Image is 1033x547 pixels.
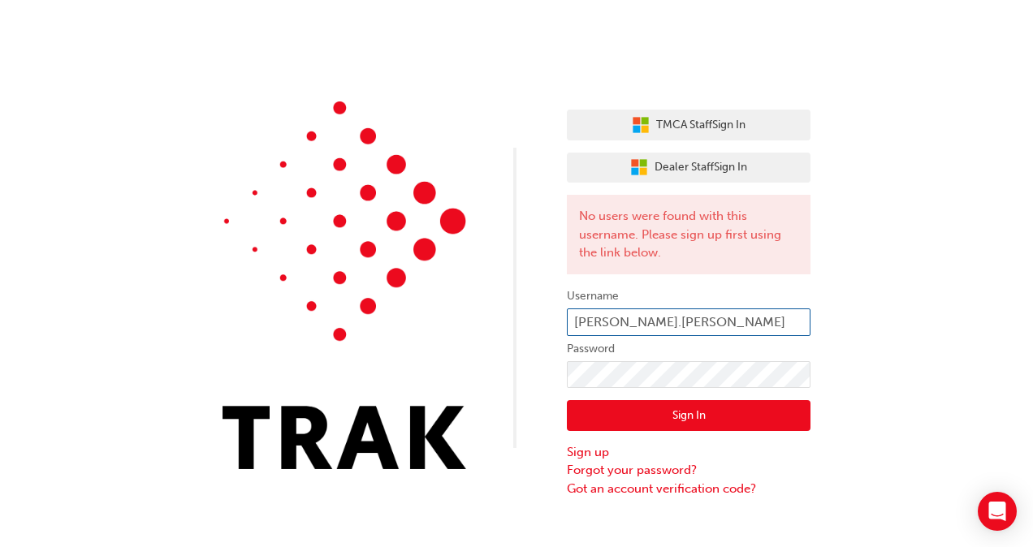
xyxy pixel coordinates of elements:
[567,443,810,462] a: Sign up
[567,480,810,498] a: Got an account verification code?
[567,195,810,274] div: No users were found with this username. Please sign up first using the link below.
[978,492,1017,531] div: Open Intercom Messenger
[567,153,810,183] button: Dealer StaffSign In
[567,339,810,359] label: Password
[567,110,810,140] button: TMCA StaffSign In
[655,158,747,177] span: Dealer Staff Sign In
[567,286,810,306] label: Username
[567,461,810,480] a: Forgot your password?
[567,308,810,336] input: Username
[223,101,466,468] img: Trak
[656,116,746,135] span: TMCA Staff Sign In
[567,400,810,431] button: Sign In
